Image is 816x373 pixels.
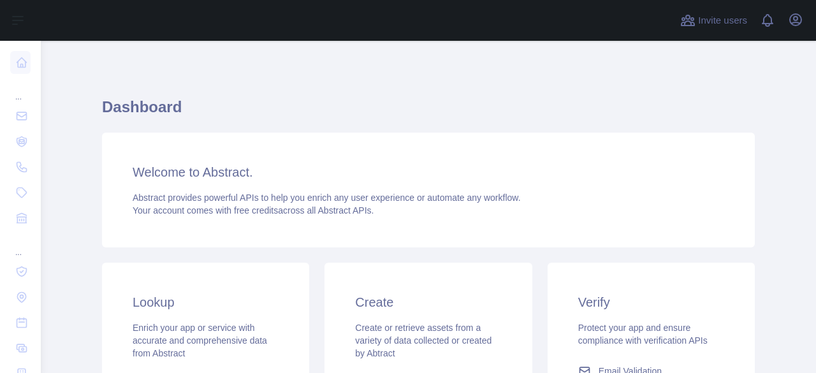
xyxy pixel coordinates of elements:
[355,293,501,311] h3: Create
[10,77,31,102] div: ...
[678,10,750,31] button: Invite users
[578,323,708,346] span: Protect your app and ensure compliance with verification APIs
[102,97,755,128] h1: Dashboard
[133,323,267,358] span: Enrich your app or service with accurate and comprehensive data from Abstract
[133,293,279,311] h3: Lookup
[698,13,747,28] span: Invite users
[133,193,521,203] span: Abstract provides powerful APIs to help you enrich any user experience or automate any workflow.
[133,163,724,181] h3: Welcome to Abstract.
[234,205,278,216] span: free credits
[578,293,724,311] h3: Verify
[133,205,374,216] span: Your account comes with across all Abstract APIs.
[355,323,492,358] span: Create or retrieve assets from a variety of data collected or created by Abtract
[10,232,31,258] div: ...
